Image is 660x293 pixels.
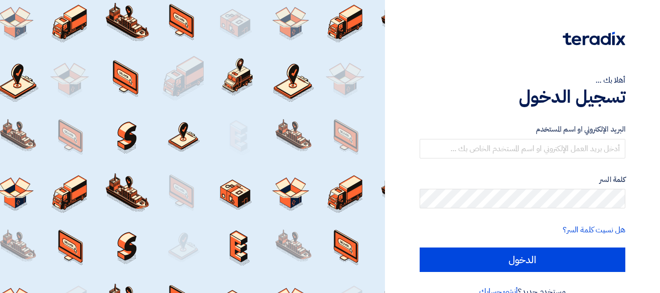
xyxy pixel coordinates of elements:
label: البريد الإلكتروني او اسم المستخدم [420,124,625,135]
h1: تسجيل الدخول [420,86,625,108]
label: كلمة السر [420,174,625,185]
img: Teradix logo [563,32,625,45]
input: أدخل بريد العمل الإلكتروني او اسم المستخدم الخاص بك ... [420,139,625,158]
a: هل نسيت كلمة السر؟ [563,224,625,236]
div: أهلا بك ... [420,74,625,86]
input: الدخول [420,248,625,272]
